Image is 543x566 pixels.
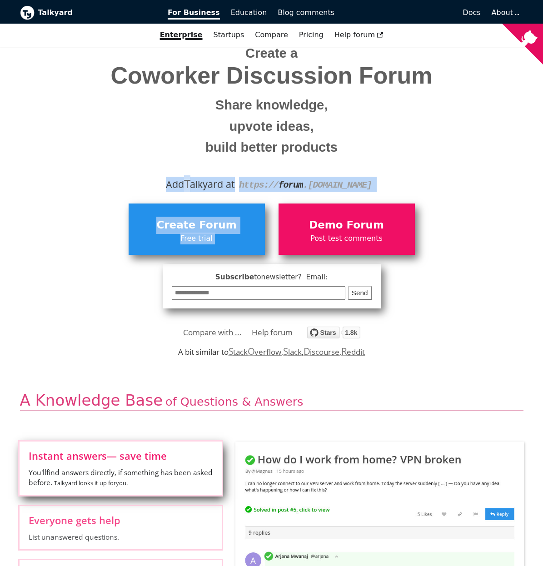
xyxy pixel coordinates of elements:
span: of Questions & Answers [165,395,303,408]
a: Startups [208,27,250,43]
a: Docs [340,5,486,20]
b: Talkyard [38,7,155,19]
a: Enterprise [154,27,208,43]
span: Help forum [334,30,384,39]
span: Blog comments [278,8,334,17]
span: Instant answers — save time [29,451,213,461]
img: talkyard.svg [307,327,360,338]
span: For Business [168,8,220,20]
span: S [229,345,234,357]
span: Coworker Discussion Forum [27,63,517,89]
button: Send [348,286,372,300]
span: to newsletter ? Email: [254,273,328,281]
span: D [304,345,310,357]
a: Reddit [341,347,365,357]
a: For Business [162,5,225,20]
a: Compare with ... [183,326,242,339]
span: Create Forum [133,217,260,234]
span: Create a [245,46,298,60]
span: Free trial [133,233,260,244]
a: Discourse [304,347,339,357]
a: Pricing [294,27,329,43]
span: O [248,345,255,357]
a: Demo ForumPost test comments [279,204,415,254]
span: R [341,345,347,357]
a: Talkyard logoTalkyard [20,5,155,20]
span: T [184,175,190,192]
span: Post test comments [283,233,410,244]
span: Education [231,8,267,17]
small: Talkyard looks it up for you . [54,479,128,487]
span: S [283,345,288,357]
a: Compare [255,30,288,39]
strong: forum [279,180,303,190]
div: Add alkyard at [27,177,517,192]
a: Education [225,5,273,20]
a: Slack [283,347,301,357]
span: Docs [463,8,480,17]
small: upvote ideas, [27,116,517,137]
span: Everyone gets help [29,515,213,525]
h2: A Knowledge Base [20,391,523,411]
a: Help forum [329,27,389,43]
a: Blog comments [272,5,340,20]
a: About [492,8,518,17]
img: Talkyard logo [20,5,35,20]
span: Demo Forum [283,217,410,234]
span: Subscribe [172,272,372,283]
span: List unanswered questions. [29,532,213,542]
span: You'll find answers directly, if something has been asked before. [29,467,213,488]
a: Star debiki/talkyard on GitHub [307,328,360,341]
a: Help forum [252,326,293,339]
a: Create ForumFree trial [129,204,265,254]
small: Share knowledge, [27,94,517,116]
a: StackOverflow [229,347,282,357]
small: build better products [27,137,517,158]
code: https:// . [DOMAIN_NAME] [239,180,372,190]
